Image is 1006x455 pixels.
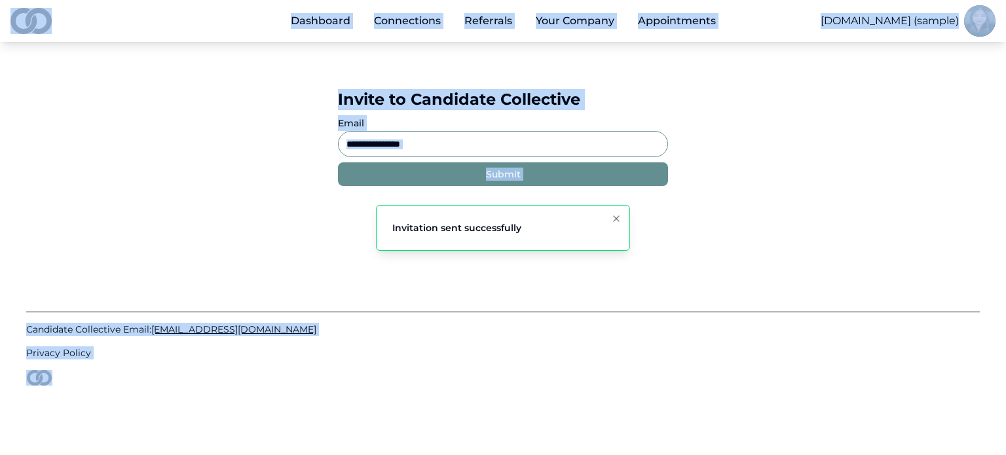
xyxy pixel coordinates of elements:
[454,8,523,34] a: Referrals
[338,89,668,110] div: Invite to Candidate Collective
[338,117,364,129] label: Email
[525,8,625,34] button: Your Company
[821,13,959,29] button: [DOMAIN_NAME] (sample)
[363,8,451,34] a: Connections
[26,370,52,386] img: logo
[280,8,726,34] nav: Main
[964,5,996,37] img: c5a994b8-1df4-4c55-a0c5-fff68abd3c00-Kim%20Headshot-profile_picture.jpg
[26,323,980,336] a: Candidate Collective Email:[EMAIL_ADDRESS][DOMAIN_NAME]
[338,162,668,186] button: Submit
[151,323,316,335] span: [EMAIL_ADDRESS][DOMAIN_NAME]
[10,8,52,34] img: logo
[627,8,726,34] a: Appointments
[280,8,361,34] a: Dashboard
[392,221,521,234] div: Invitation sent successfully
[26,346,980,359] a: Privacy Policy
[486,168,521,181] div: Submit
